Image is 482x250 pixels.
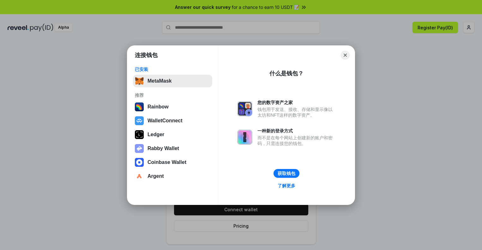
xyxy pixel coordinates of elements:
div: 什么是钱包？ [269,70,304,77]
div: Rabby Wallet [148,146,179,151]
h1: 连接钱包 [135,51,158,59]
button: MetaMask [133,75,212,87]
div: WalletConnect [148,118,183,124]
div: 一种新的登录方式 [257,128,336,134]
img: svg+xml,%3Csvg%20width%3D%2228%22%20height%3D%2228%22%20viewBox%3D%220%200%2028%2028%22%20fill%3D... [135,158,144,167]
div: Coinbase Wallet [148,160,186,165]
div: 获取钱包 [278,171,295,176]
a: 了解更多 [274,182,299,190]
div: 您的数字资产之家 [257,100,336,105]
img: svg+xml,%3Csvg%20xmlns%3D%22http%3A%2F%2Fwww.w3.org%2F2000%2Fsvg%22%20fill%3D%22none%22%20viewBox... [237,101,252,116]
img: svg+xml,%3Csvg%20fill%3D%22none%22%20height%3D%2233%22%20viewBox%3D%220%200%2035%2033%22%20width%... [135,77,144,85]
div: MetaMask [148,78,172,84]
img: svg+xml,%3Csvg%20xmlns%3D%22http%3A%2F%2Fwww.w3.org%2F2000%2Fsvg%22%20fill%3D%22none%22%20viewBox... [135,144,144,153]
img: svg+xml,%3Csvg%20xmlns%3D%22http%3A%2F%2Fwww.w3.org%2F2000%2Fsvg%22%20width%3D%2228%22%20height%3... [135,130,144,139]
div: 而不是在每个网站上创建新的账户和密码，只需连接您的钱包。 [257,135,336,146]
div: 了解更多 [278,183,295,189]
div: Rainbow [148,104,169,110]
div: 已安装 [135,67,210,72]
div: 推荐 [135,92,210,98]
div: Ledger [148,132,164,137]
button: Coinbase Wallet [133,156,212,169]
div: Argent [148,173,164,179]
img: svg+xml,%3Csvg%20width%3D%2228%22%20height%3D%2228%22%20viewBox%3D%220%200%2028%2028%22%20fill%3D... [135,116,144,125]
img: svg+xml,%3Csvg%20xmlns%3D%22http%3A%2F%2Fwww.w3.org%2F2000%2Fsvg%22%20fill%3D%22none%22%20viewBox... [237,130,252,145]
button: Close [341,51,350,60]
img: svg+xml,%3Csvg%20width%3D%2228%22%20height%3D%2228%22%20viewBox%3D%220%200%2028%2028%22%20fill%3D... [135,172,144,181]
button: Rabby Wallet [133,142,212,155]
button: 获取钱包 [274,169,299,178]
img: svg+xml,%3Csvg%20width%3D%22120%22%20height%3D%22120%22%20viewBox%3D%220%200%20120%20120%22%20fil... [135,102,144,111]
button: Rainbow [133,101,212,113]
button: Ledger [133,128,212,141]
button: Argent [133,170,212,183]
button: WalletConnect [133,114,212,127]
div: 钱包用于发送、接收、存储和显示像以太坊和NFT这样的数字资产。 [257,107,336,118]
